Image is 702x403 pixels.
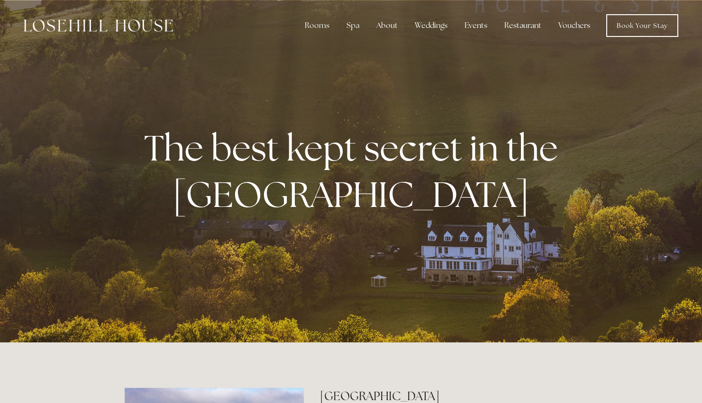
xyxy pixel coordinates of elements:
a: Vouchers [551,16,598,35]
div: Weddings [407,16,455,35]
div: Rooms [297,16,337,35]
div: Restaurant [497,16,549,35]
div: About [369,16,405,35]
strong: The best kept secret in the [GEOGRAPHIC_DATA] [144,125,565,217]
img: Losehill House [24,19,173,32]
div: Spa [339,16,367,35]
div: Events [457,16,495,35]
a: Book Your Stay [606,14,678,37]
